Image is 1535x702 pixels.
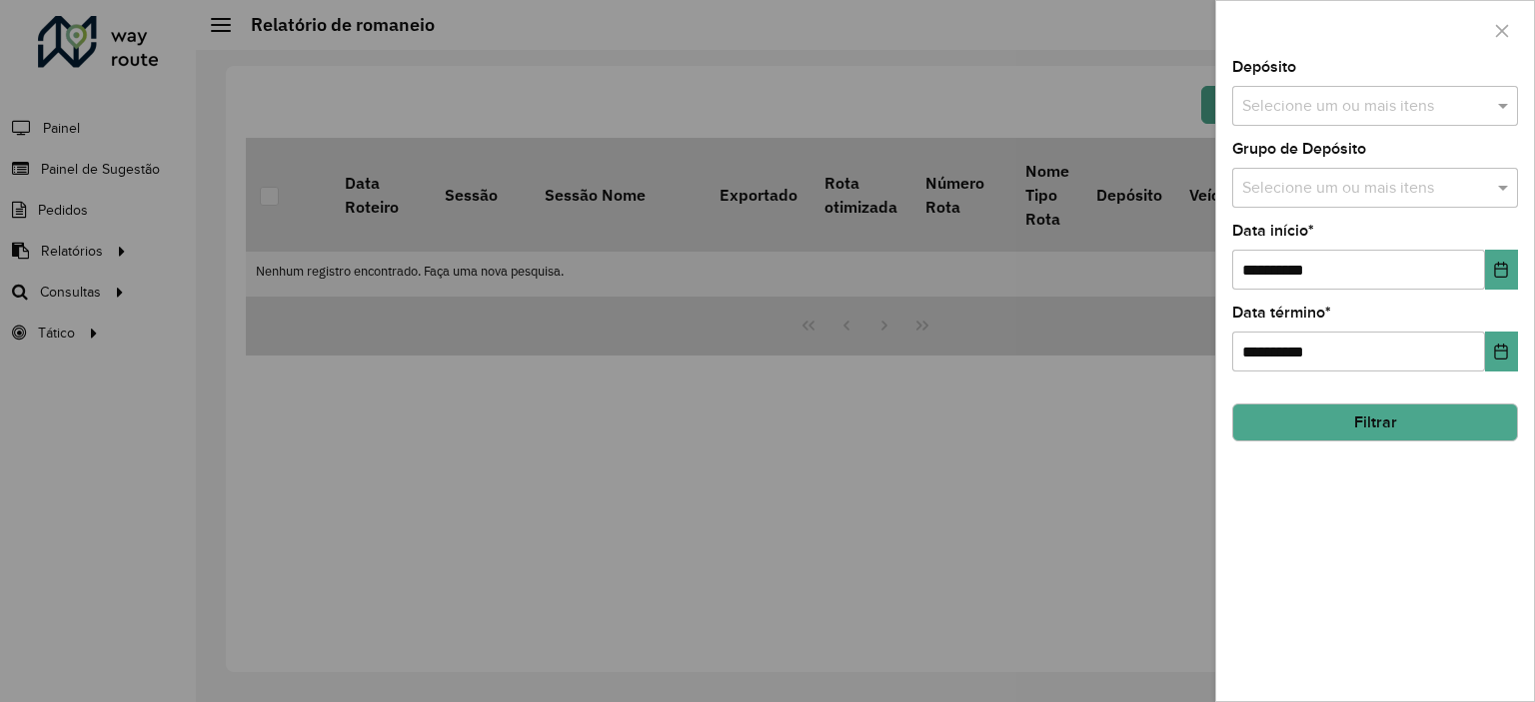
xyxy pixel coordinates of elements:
button: Filtrar [1232,403,1518,441]
label: Data início [1232,219,1314,243]
button: Choose Date [1485,250,1518,290]
label: Data término [1232,301,1331,325]
label: Depósito [1232,55,1296,79]
button: Choose Date [1485,332,1518,371]
label: Grupo de Depósito [1232,137,1366,161]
